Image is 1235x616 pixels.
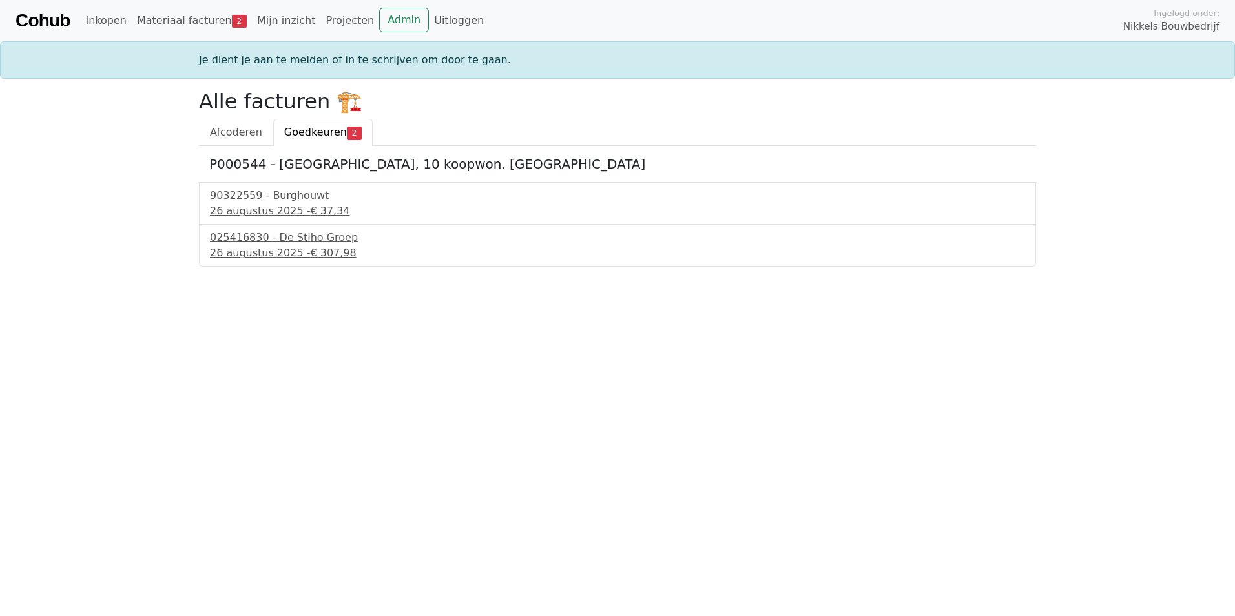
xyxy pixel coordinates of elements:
[210,188,1025,203] div: 90322559 - Burghouwt
[310,205,349,217] span: € 37,34
[191,52,1044,68] div: Je dient je aan te melden of in te schrijven om door te gaan.
[210,188,1025,219] a: 90322559 - Burghouwt26 augustus 2025 -€ 37,34
[210,203,1025,219] div: 26 augustus 2025 -
[284,126,347,138] span: Goedkeuren
[273,119,373,146] a: Goedkeuren2
[209,156,1026,172] h5: P000544 - [GEOGRAPHIC_DATA], 10 koopwon. [GEOGRAPHIC_DATA]
[1123,19,1219,34] span: Nikkels Bouwbedrijf
[347,127,362,139] span: 2
[379,8,429,32] a: Admin
[16,5,70,36] a: Cohub
[210,245,1025,261] div: 26 augustus 2025 -
[252,8,321,34] a: Mijn inzicht
[210,230,1025,261] a: 025416830 - De Stiho Groep26 augustus 2025 -€ 307,98
[199,119,273,146] a: Afcoderen
[80,8,131,34] a: Inkopen
[1154,7,1219,19] span: Ingelogd onder:
[310,247,356,259] span: € 307,98
[429,8,489,34] a: Uitloggen
[320,8,379,34] a: Projecten
[210,126,262,138] span: Afcoderen
[132,8,252,34] a: Materiaal facturen2
[199,89,1036,114] h2: Alle facturen 🏗️
[232,15,247,28] span: 2
[210,230,1025,245] div: 025416830 - De Stiho Groep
